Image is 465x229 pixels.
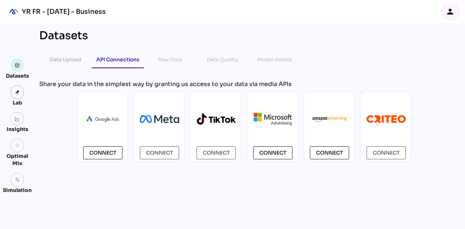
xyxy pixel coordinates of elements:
div: API Connections [96,55,139,64]
img: Ads_logo_horizontal.png [83,113,122,125]
div: Lab [9,99,25,106]
button: Connect [253,146,292,159]
img: logo-tiktok-2.svg [197,113,236,125]
i: grain [15,143,20,148]
div: Datasets [39,29,88,42]
div: Optimal Mix [3,152,32,167]
img: criteo-1.svg [367,115,406,123]
div: Simulation [3,187,32,194]
div: Insights [7,126,28,133]
div: YR FR - [DATE] - Business [22,7,106,16]
span: Connect [373,148,400,157]
div: Data Quality [207,55,238,64]
div: Data Upload [49,55,81,64]
div: Raw Data [158,55,182,64]
span: Connect [259,148,286,157]
i: person [446,7,454,16]
img: graph.svg [15,116,20,122]
div: Model details [257,55,292,64]
img: microsoft.png [253,112,292,126]
div: mediaROI [6,4,22,20]
img: AmazonAdvertising.webp [310,115,349,123]
span: Connect [316,148,343,157]
button: Connect [140,146,179,159]
img: data.svg [15,63,20,68]
button: Connect [83,146,122,159]
button: Connect [197,146,236,159]
img: settings.svg [15,177,20,182]
img: Meta_Platforms.svg [140,115,179,123]
img: lab.svg [15,90,20,95]
div: Share your data in the simplest way by granting us access to your data via media APIs [39,80,449,89]
span: Connect [203,148,230,157]
span: Connect [146,148,173,157]
button: Connect [367,146,406,159]
span: Connect [89,148,116,157]
button: Connect [310,146,349,159]
div: Datasets [6,72,29,79]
